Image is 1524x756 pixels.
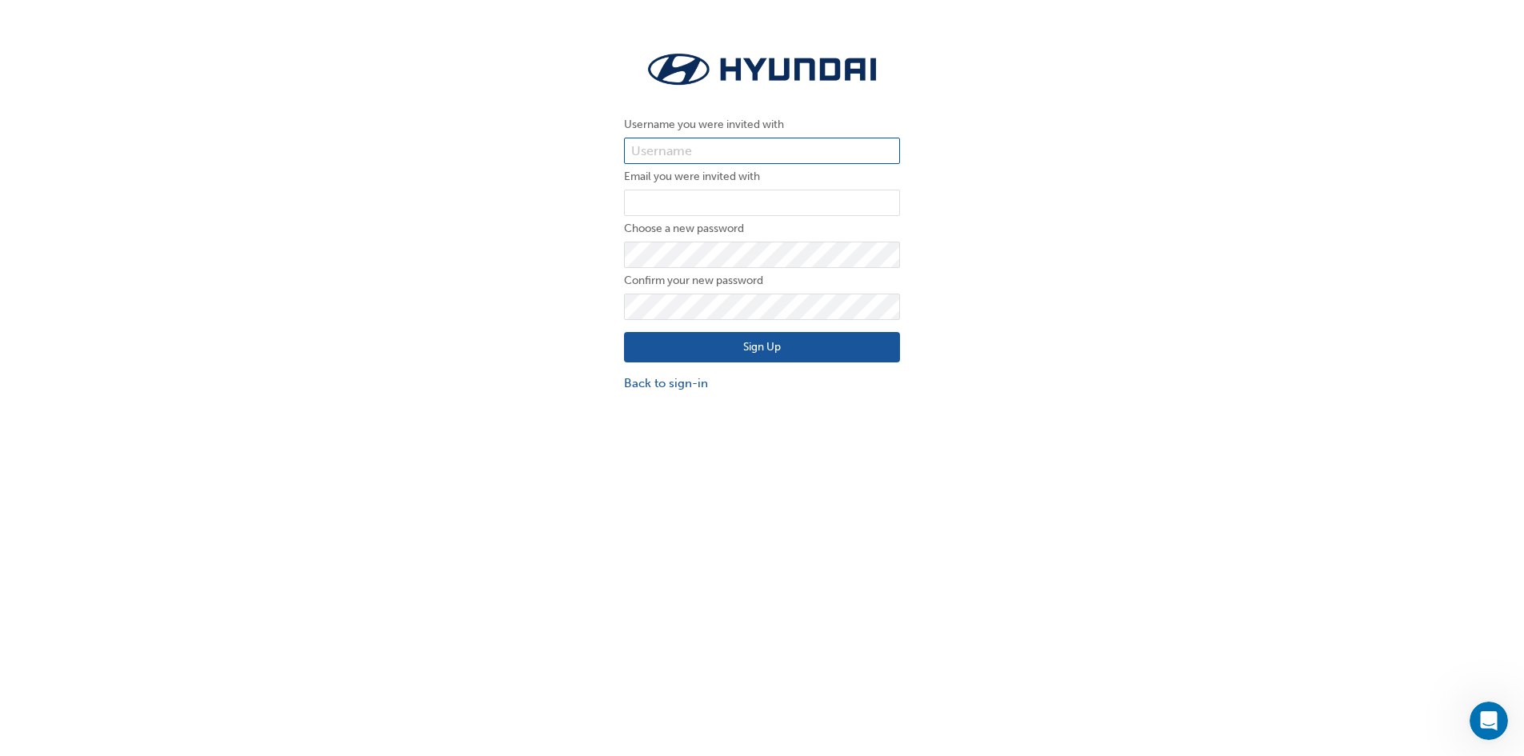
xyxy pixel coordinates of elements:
label: Email you were invited with [624,167,900,186]
a: Back to sign-in [624,374,900,393]
img: Trak [624,48,900,91]
input: Username [624,138,900,165]
label: Choose a new password [624,219,900,238]
label: Confirm your new password [624,271,900,290]
iframe: Intercom live chat [1470,702,1508,740]
button: Sign Up [624,332,900,362]
label: Username you were invited with [624,115,900,134]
